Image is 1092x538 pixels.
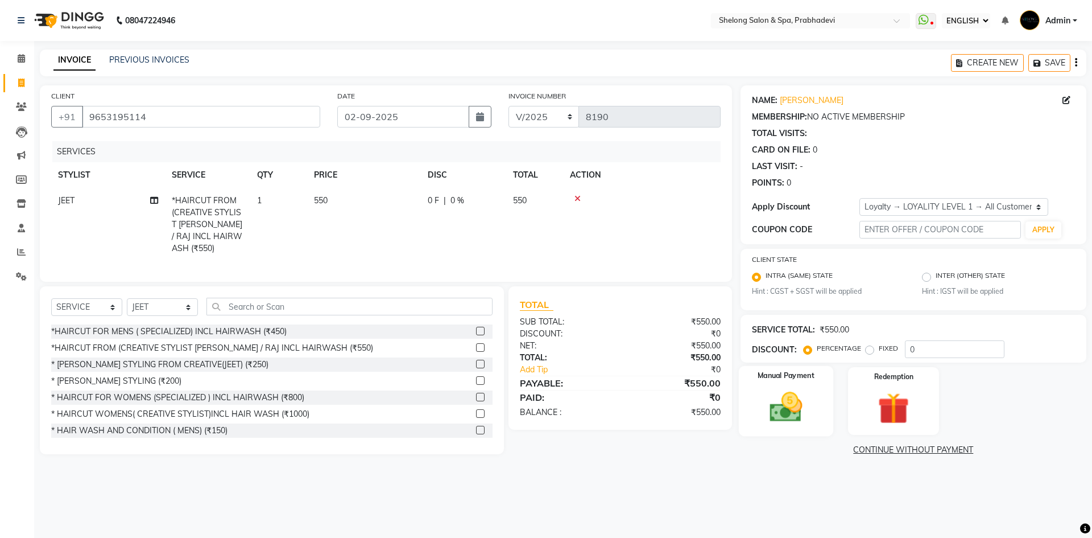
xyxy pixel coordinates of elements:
div: SERVICE TOTAL: [752,324,815,336]
input: ENTER OFFER / COUPON CODE [859,221,1021,239]
div: BALANCE : [511,406,620,418]
div: LAST VISIT: [752,161,797,173]
th: TOTAL [506,162,563,188]
div: NET: [511,340,620,352]
div: CARD ON FILE: [752,144,810,156]
button: APPLY [1025,221,1061,239]
label: INVOICE NUMBER [508,91,566,101]
button: SAVE [1028,54,1070,72]
span: TOTAL [520,299,553,311]
div: ₹0 [620,328,729,340]
div: PAID: [511,391,620,404]
div: COUPON CODE [752,224,859,236]
span: Admin [1045,15,1070,27]
div: 0 [813,144,817,156]
span: 0 % [450,195,464,207]
label: CLIENT [51,91,75,101]
div: TOTAL VISITS: [752,128,807,139]
button: +91 [51,106,83,128]
div: PAYABLE: [511,376,620,390]
th: ACTION [563,162,721,188]
img: _cash.svg [759,389,812,426]
div: DISCOUNT: [511,328,620,340]
span: 550 [314,195,328,206]
div: * HAIRCUT WOMENS( CREATIVE STYLIST)INCL HAIR WASH (₹1000) [51,408,309,420]
div: - [800,161,803,173]
label: CLIENT STATE [752,254,797,265]
th: STYLIST [51,162,165,188]
th: QTY [250,162,307,188]
label: INTRA (SAME) STATE [766,270,833,284]
div: *HAIRCUT FOR MENS ( SPECIALIZED) INCL HAIRWASH (₹450) [51,326,287,338]
div: ₹550.00 [620,316,729,328]
div: NO ACTIVE MEMBERSHIP [752,111,1075,123]
span: | [444,195,446,207]
label: PERCENTAGE [817,343,861,354]
th: PRICE [307,162,421,188]
img: _gift.svg [868,389,919,428]
label: DATE [337,91,355,101]
div: POINTS: [752,177,784,189]
div: ₹0 [638,364,729,376]
div: ₹0 [620,391,729,404]
th: DISC [421,162,506,188]
label: FIXED [879,343,898,354]
a: PREVIOUS INVOICES [109,55,189,65]
span: 0 F [428,195,439,207]
label: INTER (OTHER) STATE [936,270,1005,284]
div: 0 [787,177,791,189]
small: Hint : CGST + SGST will be applied [752,286,905,297]
div: NAME: [752,95,777,106]
div: ₹550.00 [620,340,729,352]
a: [PERSON_NAME] [780,95,843,106]
small: Hint : IGST will be applied [922,286,1075,297]
a: INVOICE [53,50,96,71]
b: 08047224946 [125,5,175,36]
input: Search or Scan [206,298,493,315]
div: DISCOUNT: [752,344,797,356]
div: SERVICES [52,141,729,162]
div: ₹550.00 [620,376,729,390]
button: CREATE NEW [951,54,1024,72]
span: *HAIRCUT FROM (CREATIVE STYLIST [PERSON_NAME] / RAJ INCL HAIRWASH (₹550) [172,195,242,253]
a: Add Tip [511,364,638,376]
div: SUB TOTAL: [511,316,620,328]
div: * [PERSON_NAME] STYLING FROM CREATIVE(JEET) (₹250) [51,359,268,371]
div: Apply Discount [752,201,859,213]
span: 550 [513,195,527,206]
input: SEARCH BY NAME/MOBILE/EMAIL/CODE [82,106,320,128]
span: JEET [58,195,75,206]
span: 1 [257,195,262,206]
div: *HAIRCUT FROM (CREATIVE STYLIST [PERSON_NAME] / RAJ INCL HAIRWASH (₹550) [51,342,373,354]
a: CONTINUE WITHOUT PAYMENT [743,444,1084,456]
img: logo [29,5,107,36]
div: * [PERSON_NAME] STYLING (₹200) [51,375,181,387]
div: * HAIRCUT FOR WOMENS (SPECIALIZED ) INCL HAIRWASH (₹800) [51,392,304,404]
div: * HAIR WASH AND CONDITION ( MENS) (₹150) [51,425,227,437]
label: Manual Payment [758,371,814,381]
div: TOTAL: [511,352,620,364]
div: ₹550.00 [820,324,849,336]
img: Admin [1020,10,1040,30]
label: Redemption [874,372,913,382]
th: SERVICE [165,162,250,188]
div: ₹550.00 [620,352,729,364]
div: ₹550.00 [620,406,729,418]
div: MEMBERSHIP: [752,111,807,123]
